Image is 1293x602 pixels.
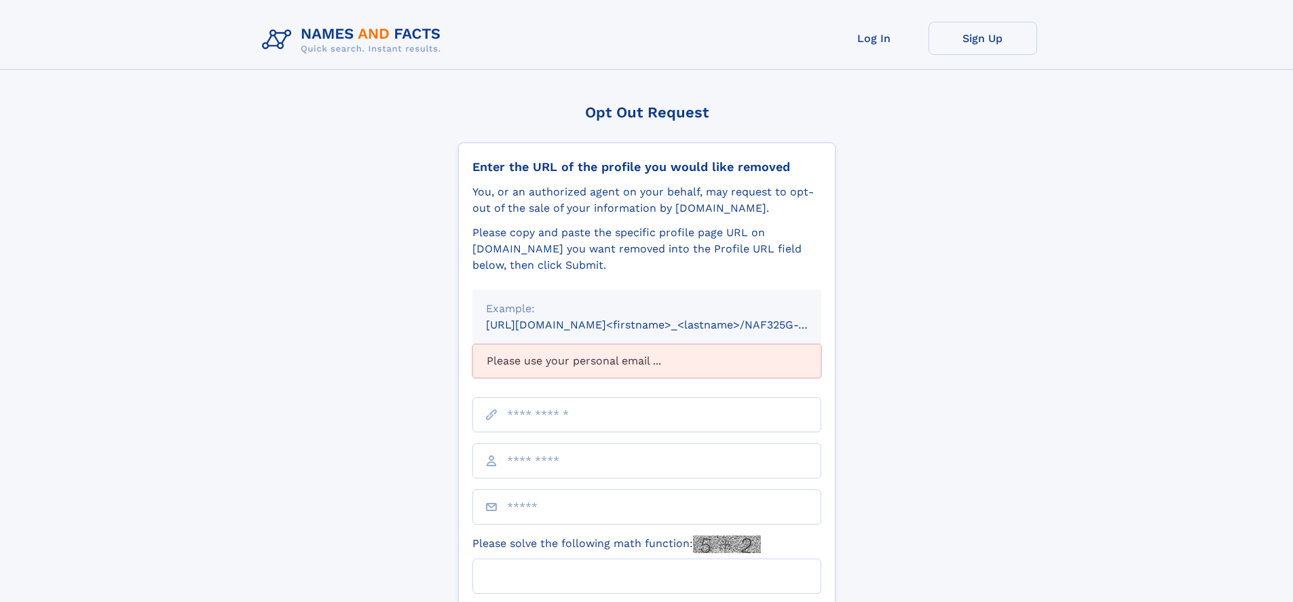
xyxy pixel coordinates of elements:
div: Please copy and paste the specific profile page URL on [DOMAIN_NAME] you want removed into the Pr... [472,225,821,274]
div: You, or an authorized agent on your behalf, may request to opt-out of the sale of your informatio... [472,184,821,217]
a: Sign Up [929,22,1037,55]
div: Please use your personal email ... [472,344,821,378]
div: Example: [486,301,808,317]
a: Log In [820,22,929,55]
div: Enter the URL of the profile you would like removed [472,159,821,174]
label: Please solve the following math function: [472,535,761,553]
div: Opt Out Request [458,104,836,121]
small: [URL][DOMAIN_NAME]<firstname>_<lastname>/NAF325G-xxxxxxxx [486,318,847,331]
img: Logo Names and Facts [257,22,452,58]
